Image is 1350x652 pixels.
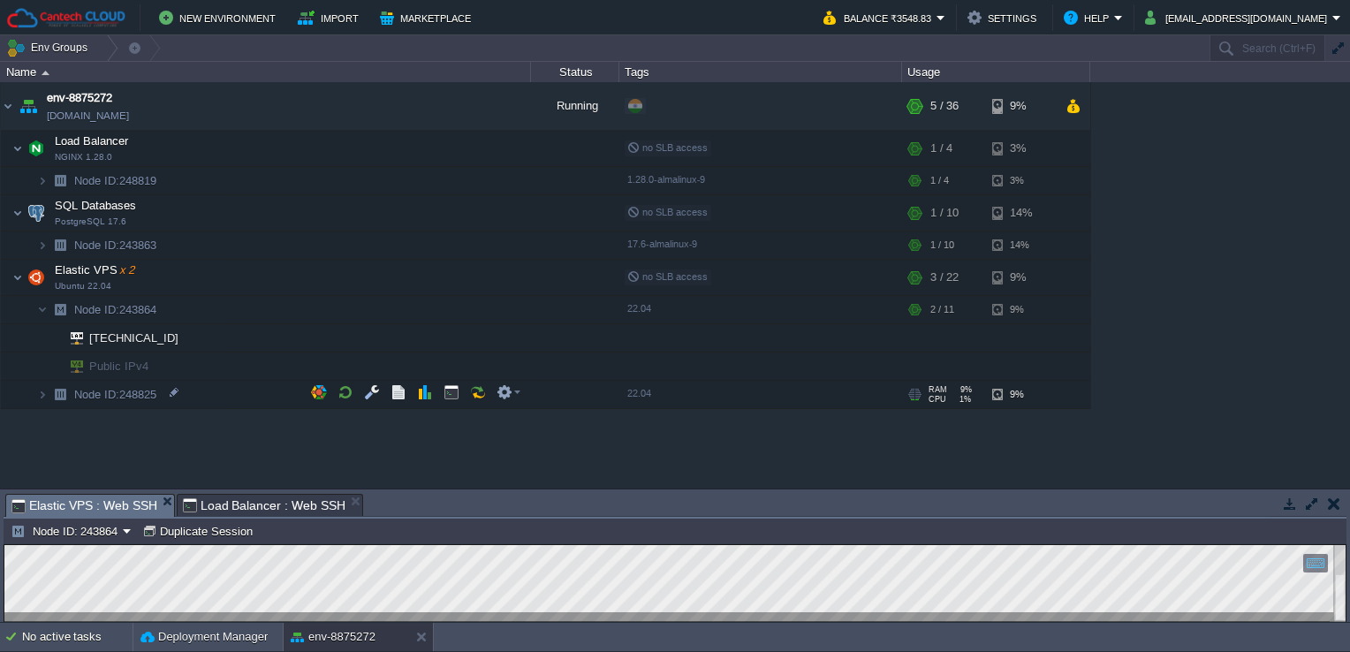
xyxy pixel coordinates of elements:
img: AMDAwAAAACH5BAEAAAAALAAAAAABAAEAAAICRAEAOw== [12,195,23,231]
div: 1 / 4 [930,131,952,166]
span: 248825 [72,387,159,402]
span: Node ID: [74,303,119,316]
span: Load Balancer : Web SSH [183,495,346,516]
div: 1 / 10 [930,231,954,259]
div: 1 / 4 [930,167,949,194]
button: env-8875272 [291,628,375,646]
a: Load BalancerNGINX 1.28.0 [53,134,131,148]
span: no SLB access [627,142,708,153]
span: 22.04 [627,388,651,398]
img: AMDAwAAAACH5BAEAAAAALAAAAAABAAEAAAICRAEAOw== [48,324,58,352]
div: 14% [992,195,1050,231]
span: Load Balancer [53,133,131,148]
button: Duplicate Session [142,523,258,539]
img: AMDAwAAAACH5BAEAAAAALAAAAAABAAEAAAICRAEAOw== [48,167,72,194]
img: AMDAwAAAACH5BAEAAAAALAAAAAABAAEAAAICRAEAOw== [37,296,48,323]
button: Balance ₹3548.83 [823,7,937,28]
img: AMDAwAAAACH5BAEAAAAALAAAAAABAAEAAAICRAEAOw== [37,167,48,194]
button: Deployment Manager [140,628,268,646]
a: env-8875272 [47,89,112,107]
a: Node ID:243864 [72,302,159,317]
span: [TECHNICAL_ID] [87,324,181,352]
span: 17.6-almalinux-9 [627,239,697,249]
div: 3 / 22 [930,260,959,295]
img: AMDAwAAAACH5BAEAAAAALAAAAAABAAEAAAICRAEAOw== [24,260,49,295]
span: 9% [954,385,972,394]
a: Node ID:248825 [72,387,159,402]
img: AMDAwAAAACH5BAEAAAAALAAAAAABAAEAAAICRAEAOw== [37,381,48,408]
span: CPU [929,395,946,404]
span: Elastic VPS [53,262,137,277]
div: 9% [992,381,1050,408]
button: [EMAIL_ADDRESS][DOMAIN_NAME] [1145,7,1332,28]
div: Usage [903,62,1089,82]
span: Node ID: [74,388,119,401]
span: Node ID: [74,239,119,252]
a: Public IPv4 [87,360,151,373]
span: no SLB access [627,271,708,282]
div: 1 / 10 [930,195,959,231]
img: AMDAwAAAACH5BAEAAAAALAAAAAABAAEAAAICRAEAOw== [16,82,41,130]
img: AMDAwAAAACH5BAEAAAAALAAAAAABAAEAAAICRAEAOw== [48,353,58,380]
div: 9% [992,296,1050,323]
img: AMDAwAAAACH5BAEAAAAALAAAAAABAAEAAAICRAEAOw== [12,260,23,295]
span: 243864 [72,302,159,317]
span: x 2 [118,263,135,277]
div: No active tasks [22,623,133,651]
span: 1% [953,395,971,404]
button: Node ID: 243864 [11,523,123,539]
span: PostgreSQL 17.6 [55,216,126,227]
button: Import [298,7,364,28]
a: SQL DatabasesPostgreSQL 17.6 [53,199,139,212]
a: [TECHNICAL_ID] [87,331,181,345]
span: Elastic VPS : Web SSH [11,495,157,517]
div: 9% [992,260,1050,295]
button: Settings [967,7,1042,28]
span: 243863 [72,238,159,253]
button: Marketplace [380,7,476,28]
a: [DOMAIN_NAME] [47,107,129,125]
img: AMDAwAAAACH5BAEAAAAALAAAAAABAAEAAAICRAEAOw== [58,353,83,380]
div: 9% [992,82,1050,130]
div: 3% [992,167,1050,194]
span: Public IPv4 [87,353,151,380]
img: AMDAwAAAACH5BAEAAAAALAAAAAABAAEAAAICRAEAOw== [48,231,72,259]
span: Ubuntu 22.04 [55,281,111,292]
div: Status [532,62,618,82]
div: 14% [992,231,1050,259]
span: 1.28.0-almalinux-9 [627,174,705,185]
button: New Environment [159,7,281,28]
button: Env Groups [6,35,94,60]
img: AMDAwAAAACH5BAEAAAAALAAAAAABAAEAAAICRAEAOw== [48,296,72,323]
img: AMDAwAAAACH5BAEAAAAALAAAAAABAAEAAAICRAEAOw== [42,71,49,75]
img: AMDAwAAAACH5BAEAAAAALAAAAAABAAEAAAICRAEAOw== [58,324,83,352]
span: 22.04 [627,303,651,314]
a: Elastic VPSx 2Ubuntu 22.04 [53,263,137,277]
img: AMDAwAAAACH5BAEAAAAALAAAAAABAAEAAAICRAEAOw== [48,381,72,408]
div: 2 / 11 [930,296,954,323]
img: AMDAwAAAACH5BAEAAAAALAAAAAABAAEAAAICRAEAOw== [37,231,48,259]
span: 248819 [72,173,159,188]
div: 5 / 36 [930,82,959,130]
div: Running [531,82,619,130]
img: AMDAwAAAACH5BAEAAAAALAAAAAABAAEAAAICRAEAOw== [12,131,23,166]
a: Node ID:243863 [72,238,159,253]
button: Help [1064,7,1114,28]
img: AMDAwAAAACH5BAEAAAAALAAAAAABAAEAAAICRAEAOw== [1,82,15,130]
img: AMDAwAAAACH5BAEAAAAALAAAAAABAAEAAAICRAEAOw== [24,195,49,231]
div: Name [2,62,530,82]
a: Node ID:248819 [72,173,159,188]
span: RAM [929,385,947,394]
span: no SLB access [627,207,708,217]
span: NGINX 1.28.0 [55,152,112,163]
div: 3% [992,131,1050,166]
div: Tags [620,62,901,82]
span: Node ID: [74,174,119,187]
img: AMDAwAAAACH5BAEAAAAALAAAAAABAAEAAAICRAEAOw== [24,131,49,166]
img: Cantech Cloud [6,7,126,29]
span: SQL Databases [53,198,139,213]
